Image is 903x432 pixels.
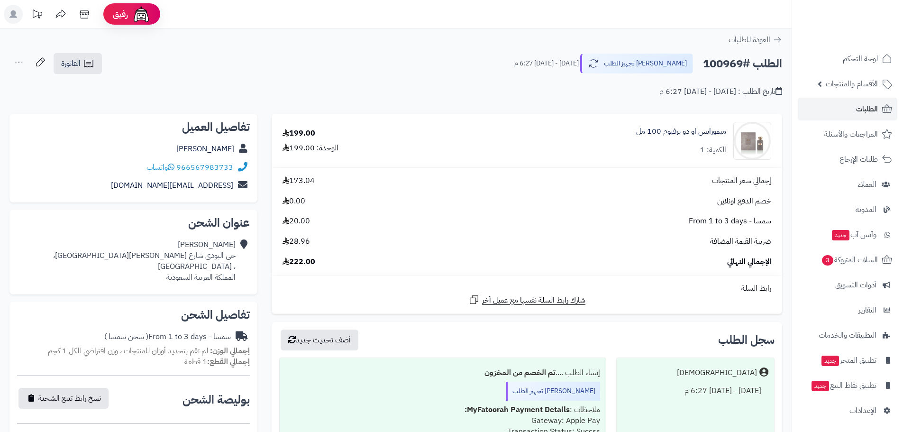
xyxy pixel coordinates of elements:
[832,230,849,240] span: جديد
[176,162,233,173] a: 966567983733
[38,393,101,404] span: نسخ رابط تتبع الشحنة
[465,404,570,415] b: MyFatoorah Payment Details:
[146,162,174,173] a: واتساب
[283,175,315,186] span: 173.04
[48,345,208,357] span: لم تقم بتحديد أوزان للمنتجات ، وزن افتراضي للكل 1 كجم
[734,122,771,160] img: 1739818862-DSC_3023-1-ff-90x90.jpg
[283,128,315,139] div: 199.00
[839,153,878,166] span: طلبات الإرجاع
[826,77,878,91] span: الأقسام والمنتجات
[132,5,151,24] img: ai-face.png
[514,59,579,68] small: [DATE] - [DATE] 6:27 م
[798,47,897,70] a: لوحة التحكم
[104,331,231,342] div: سمسا - From 1 to 3 days
[17,309,250,321] h2: تفاصيل الشحن
[822,255,833,266] span: 3
[17,217,250,229] h2: عنوان الشحن
[210,345,250,357] strong: إجمالي الوزن:
[798,274,897,296] a: أدوات التسويق
[184,356,250,368] small: 1 قطعة
[104,331,148,342] span: ( شحن سمسا )
[835,278,876,292] span: أدوات التسويق
[727,257,771,267] span: الإجمالي النهائي
[54,53,102,74] a: الفاتورة
[18,388,109,409] button: نسخ رابط تتبع الشحنة
[858,303,876,317] span: التقارير
[858,178,876,191] span: العملاء
[622,382,768,400] div: [DATE] - [DATE] 6:27 م
[821,354,876,367] span: تطبيق المتجر
[821,253,878,267] span: السلات المتروكة
[819,329,876,342] span: التطبيقات والخدمات
[176,143,234,155] a: [PERSON_NAME]
[798,198,897,221] a: المدونة
[831,228,876,241] span: وآتس آب
[113,9,128,20] span: رفيق
[729,34,782,46] a: العودة للطلبات
[285,364,600,382] div: إنشاء الطلب ....
[482,295,585,306] span: شارك رابط السلة نفسها مع عميل آخر
[53,239,236,283] div: [PERSON_NAME] حي البودي شارع [PERSON_NAME][GEOGRAPHIC_DATA]، ، [GEOGRAPHIC_DATA] المملكة العربية ...
[798,148,897,171] a: طلبات الإرجاع
[798,349,897,372] a: تطبيق المتجرجديد
[17,121,250,133] h2: تفاصيل العميل
[281,330,358,350] button: أضف تحديث جديد
[677,368,757,378] div: [DEMOGRAPHIC_DATA]
[811,379,876,392] span: تطبيق نقاط البيع
[712,175,771,186] span: إجمالي سعر المنتجات
[824,128,878,141] span: المراجعات والأسئلة
[700,145,726,156] div: الكمية: 1
[283,143,338,154] div: الوحدة: 199.00
[283,216,310,227] span: 20.00
[182,394,250,405] h2: بوليصة الشحن
[798,374,897,397] a: تطبيق نقاط البيعجديد
[718,334,775,346] h3: سجل الطلب
[689,216,771,227] span: سمسا - From 1 to 3 days
[798,123,897,146] a: المراجعات والأسئلة
[468,294,585,306] a: شارك رابط السلة نفسها مع عميل آخر
[856,102,878,116] span: الطلبات
[729,34,770,46] span: العودة للطلبات
[484,367,556,378] b: تم الخصم من المخزون
[275,283,778,294] div: رابط السلة
[798,173,897,196] a: العملاء
[580,54,693,74] button: [PERSON_NAME] تجهيز الطلب
[798,248,897,271] a: السلات المتروكة3
[812,381,829,391] span: جديد
[506,382,600,401] div: [PERSON_NAME] تجهيز الطلب
[710,236,771,247] span: ضريبة القيمة المضافة
[798,299,897,322] a: التقارير
[798,98,897,120] a: الطلبات
[798,399,897,422] a: الإعدادات
[61,58,81,69] span: الفاتورة
[703,54,782,74] h2: الطلب #100969
[207,356,250,368] strong: إجمالي القطع:
[821,356,839,366] span: جديد
[849,404,876,417] span: الإعدادات
[839,27,894,46] img: logo-2.png
[111,180,233,191] a: [EMAIL_ADDRESS][DOMAIN_NAME]
[798,324,897,347] a: التطبيقات والخدمات
[843,52,878,65] span: لوحة التحكم
[283,257,315,267] span: 222.00
[25,5,49,26] a: تحديثات المنصة
[717,196,771,207] span: خصم الدفع اونلاين
[636,126,726,137] a: ميمورايس او دو برفيوم 100 مل
[798,223,897,246] a: وآتس آبجديد
[659,86,782,97] div: تاريخ الطلب : [DATE] - [DATE] 6:27 م
[283,196,305,207] span: 0.00
[856,203,876,216] span: المدونة
[283,236,310,247] span: 28.96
